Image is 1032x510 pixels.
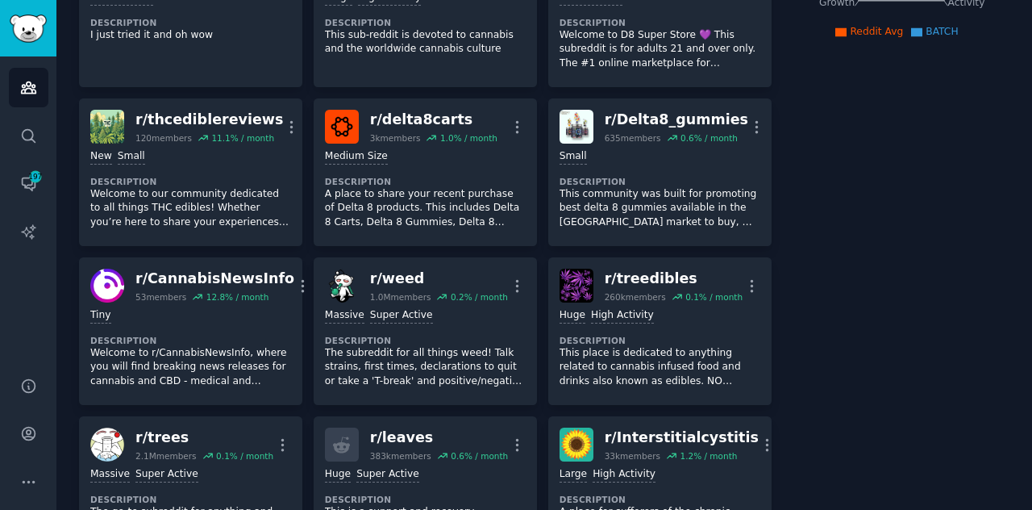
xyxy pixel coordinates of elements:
span: BATCH [926,26,958,37]
div: High Activity [593,467,655,483]
p: A place to share your recent purchase of Delta 8 products. This includes Delta 8 Carts, Delta 8 G... [325,187,526,230]
div: r/ trees [135,428,273,448]
div: 0.1 % / month [685,291,743,303]
div: r/ Interstitialcystitis [605,428,759,448]
img: delta8carts [325,110,359,144]
a: 197 [9,164,48,203]
a: weedr/weed1.0Mmembers0.2% / monthMassiveSuper ActiveDescriptionThe subreddit for all things weed!... [314,257,537,405]
dt: Description [90,335,291,346]
div: 0.1 % / month [216,450,273,462]
div: 260k members [605,291,666,303]
div: 1.0M members [370,291,431,303]
span: 197 [28,171,43,182]
a: delta8cartsr/delta8carts3kmembers1.0% / monthMedium SizeDescriptionA place to share your recent p... [314,98,537,246]
p: I just tried it and oh wow [90,28,291,43]
div: 53 members [135,291,186,303]
a: thcediblereviewsr/thcediblereviews120members11.1% / monthNewSmallDescriptionWelcome to our commun... [79,98,302,246]
p: Welcome to D8 Super Store 💜 This subreddit is for adults 21 and over only. The #1 online marketpl... [560,28,760,71]
div: 11.1 % / month [211,132,274,144]
div: Huge [325,467,351,483]
p: Welcome to r/CannabisNewsInfo, where you will find breaking news releases for cannabis and CBD - ... [90,346,291,389]
img: trees [90,428,124,462]
p: The subreddit for all things weed! Talk strains, first times, declarations to quit or take a 'T-b... [325,346,526,389]
div: 3k members [370,132,421,144]
div: Super Active [356,467,419,483]
div: Super Active [370,308,433,324]
div: Tiny [90,308,111,324]
dt: Description [560,335,760,346]
dt: Description [325,335,526,346]
p: This place is dedicated to anything related to cannabis infused food and drinks also known as edi... [560,346,760,389]
div: 635 members [605,132,661,144]
dt: Description [325,176,526,187]
div: 120 members [135,132,192,144]
div: r/ Delta8_gummies [605,110,748,130]
div: r/ treedibles [605,269,743,289]
div: Small [560,149,587,165]
dt: Description [560,494,760,505]
img: Interstitialcystitis [560,428,593,462]
dt: Description [560,176,760,187]
div: Large [560,467,587,483]
dt: Description [325,17,526,28]
dt: Description [90,17,291,28]
div: r/ CannabisNewsInfo [135,269,294,289]
div: Small [118,149,145,165]
dt: Description [90,494,291,505]
div: New [90,149,112,165]
div: 1.0 % / month [440,132,497,144]
div: r/ delta8carts [370,110,497,130]
div: Massive [325,308,364,324]
div: Massive [90,467,130,483]
p: Welcome to our community dedicated to all things THC edibles! Whether you’re here to share your e... [90,187,291,230]
img: treedibles [560,269,593,303]
div: High Activity [591,308,654,324]
div: Medium Size [325,149,388,165]
div: 1.2 % / month [680,450,737,462]
span: Reddit Avg [850,26,903,37]
div: r/ thcediblereviews [135,110,283,130]
div: Huge [560,308,585,324]
div: Super Active [135,467,198,483]
dt: Description [560,17,760,28]
div: r/ weed [370,269,508,289]
a: treediblesr/treedibles260kmembers0.1% / monthHugeHigh ActivityDescriptionThis place is dedicated ... [548,257,772,405]
div: r/ leaves [370,428,508,448]
div: 33k members [605,450,660,462]
p: This community was built for promoting best delta 8 gummies available in the [GEOGRAPHIC_DATA] ma... [560,187,760,230]
img: weed [325,269,359,303]
div: 0.2 % / month [451,291,508,303]
dt: Description [90,176,291,187]
div: 12.8 % / month [206,291,269,303]
img: thcediblereviews [90,110,124,144]
div: 0.6 % / month [451,450,508,462]
img: CannabisNewsInfo [90,269,124,303]
div: 2.1M members [135,450,197,462]
div: 0.6 % / month [680,132,738,144]
p: This sub-reddit is devoted to cannabis and the worldwide cannabis culture [325,28,526,56]
div: 383k members [370,450,431,462]
a: Delta8_gummiesr/Delta8_gummies635members0.6% / monthSmallDescriptionThis community was built for ... [548,98,772,246]
img: GummySearch logo [10,15,47,43]
img: Delta8_gummies [560,110,593,144]
dt: Description [325,494,526,505]
a: CannabisNewsInfor/CannabisNewsInfo53members12.8% / monthTinyDescriptionWelcome to r/CannabisNewsI... [79,257,302,405]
